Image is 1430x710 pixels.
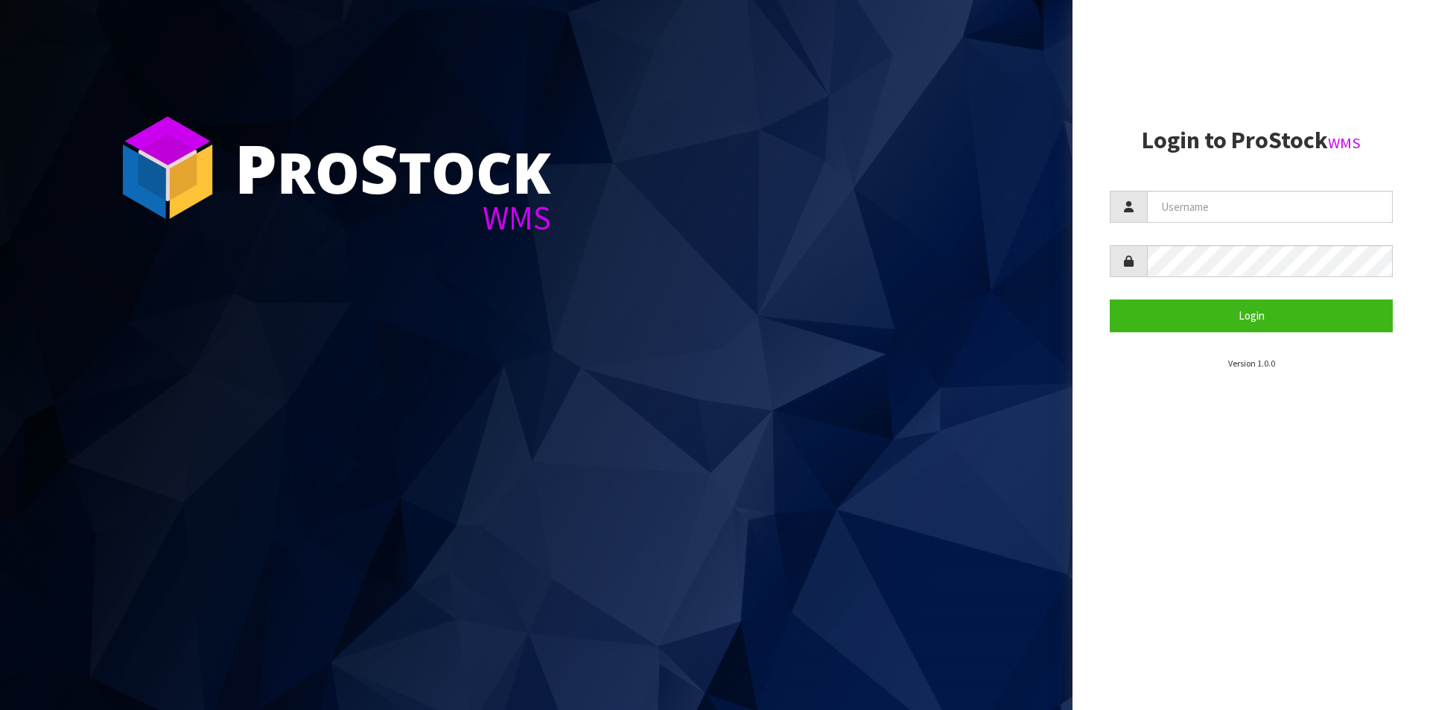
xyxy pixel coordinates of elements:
h2: Login to ProStock [1110,127,1393,153]
small: Version 1.0.0 [1228,358,1275,369]
span: S [360,122,398,213]
input: Username [1147,191,1393,223]
div: WMS [235,201,551,235]
small: WMS [1328,133,1361,153]
img: ProStock Cube [112,112,223,224]
span: P [235,122,277,213]
div: ro tock [235,134,551,201]
button: Login [1110,299,1393,332]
